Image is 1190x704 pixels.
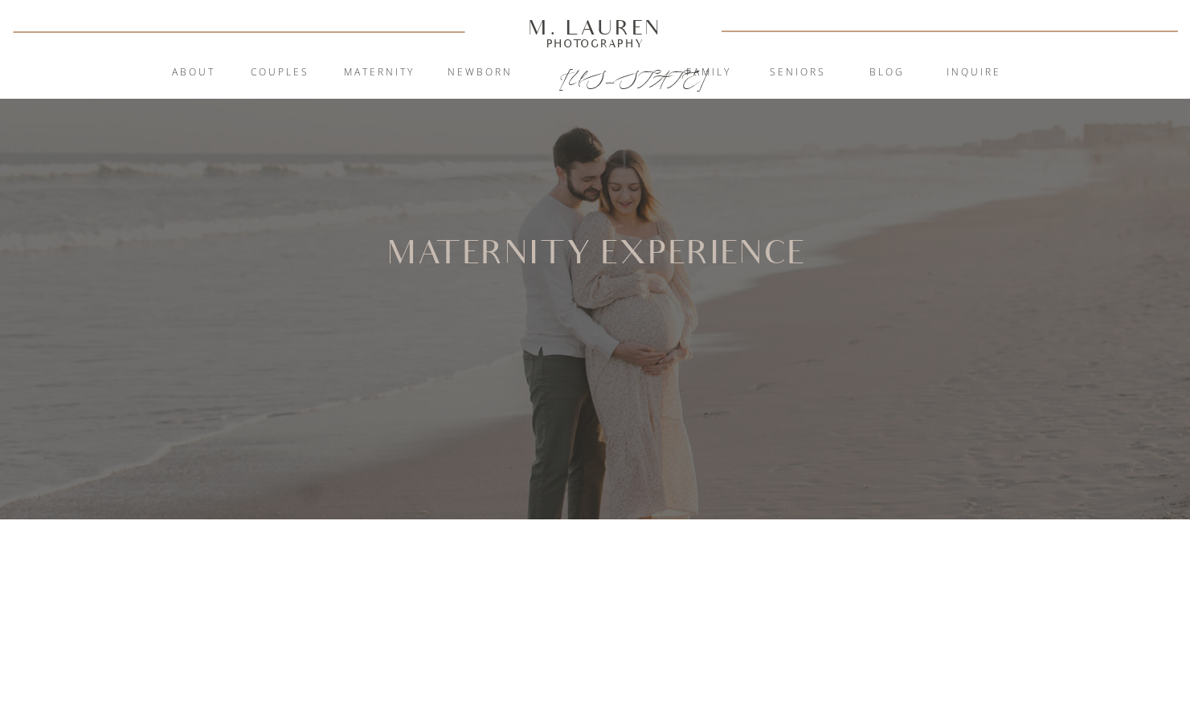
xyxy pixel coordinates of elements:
a: Couples [237,65,324,81]
a: Family [665,65,752,81]
a: M. Lauren [480,18,710,36]
a: Photography [521,39,669,47]
a: Seniors [754,65,841,81]
a: Maternity [336,65,423,81]
h1: Maternity Experience [383,238,808,269]
a: inquire [930,65,1017,81]
a: [US_STATE] [559,66,632,85]
a: blog [844,65,930,81]
a: Newborn [437,65,524,81]
a: About [163,65,225,81]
